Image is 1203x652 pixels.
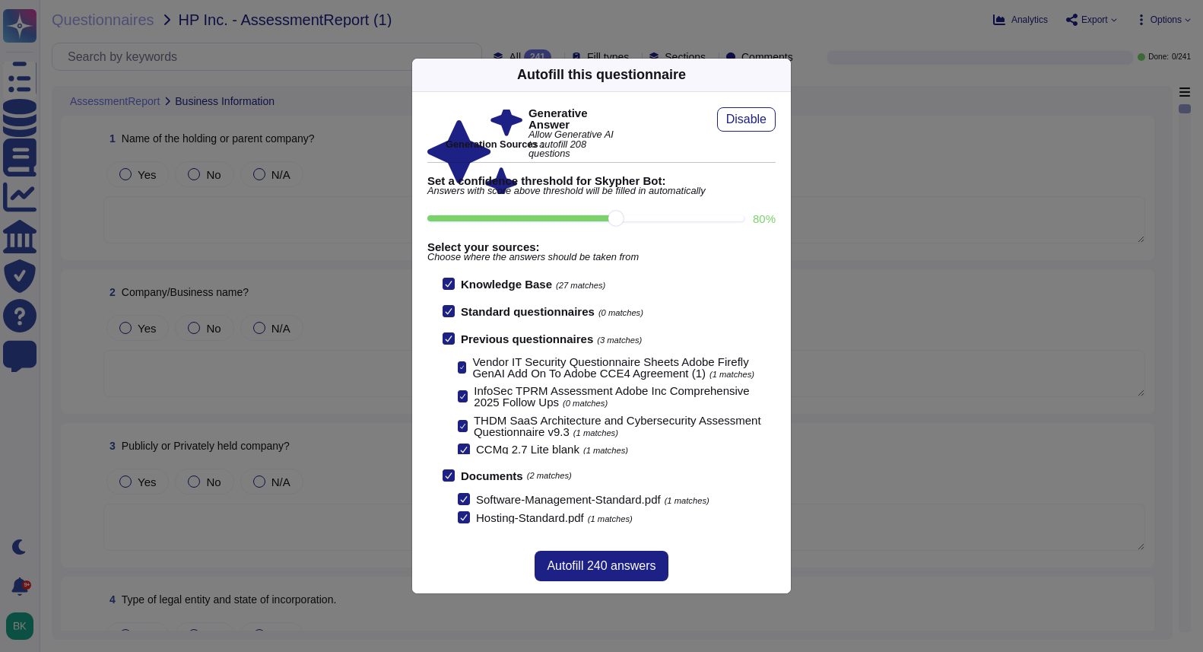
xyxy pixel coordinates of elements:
label: 80 % [753,213,776,224]
span: (0 matches) [563,399,608,408]
b: Documents [461,470,523,482]
button: Disable [717,107,776,132]
span: (1 matches) [573,428,618,437]
span: (27 matches) [556,281,605,290]
span: Software-Management-Standard.pdf [476,493,661,506]
b: Knowledge Base [461,278,552,291]
span: Vendor IT Security Questionnaire Sheets Adobe Firefly GenAI Add On To Adobe CCE4 Agreement (1) [472,355,748,380]
b: Select your sources: [427,241,776,253]
div: Autofill this questionnaire [517,65,686,85]
span: THDM SaaS Architecture and Cybersecurity Assessment Questionnaire v9.3 [474,414,761,438]
span: (2 matches) [527,472,572,480]
span: (1 matches) [709,370,754,379]
span: Autofill 240 answers [547,560,655,572]
span: CCMq 2.7 Lite blank [476,443,579,456]
button: Autofill 240 answers [535,551,668,581]
span: Allow Generative AI to autofill 208 questions [528,130,624,159]
span: Answers with score above threshold will be filled in automatically [427,186,776,196]
b: Set a confidence threshold for Skypher Bot: [427,175,776,186]
span: (3 matches) [597,336,642,345]
span: (1 matches) [665,496,709,505]
span: Hosting-Standard.pdf [476,511,584,524]
span: (1 matches) [588,514,633,523]
span: (1 matches) [583,446,628,455]
b: Generation Sources : [446,138,544,150]
b: Generative Answer [528,107,624,130]
span: (0 matches) [598,308,643,317]
b: Previous questionnaires [461,332,593,345]
span: Choose where the answers should be taken from [427,253,776,262]
span: InfoSec TPRM Assessment Adobe Inc Comprehensive 2025 Follow Ups [474,384,749,409]
b: Standard questionnaires [461,305,595,318]
span: Disable [726,113,767,126]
